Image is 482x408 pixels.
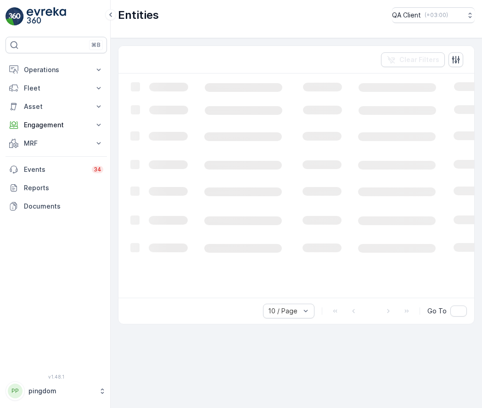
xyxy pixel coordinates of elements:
p: Fleet [24,84,89,93]
p: ( +03:00 ) [425,11,448,19]
p: Engagement [24,120,89,130]
div: PP [8,384,22,398]
a: Events34 [6,160,107,179]
p: Documents [24,202,103,211]
p: pingdom [28,386,94,396]
p: Asset [24,102,89,111]
a: Reports [6,179,107,197]
button: MRF [6,134,107,153]
p: MRF [24,139,89,148]
p: Reports [24,183,103,193]
button: PPpingdom [6,381,107,401]
a: Documents [6,197,107,215]
img: logo_light-DOdMpM7g.png [27,7,66,26]
p: Clear Filters [399,55,439,64]
button: Clear Filters [381,52,445,67]
p: Entities [118,8,159,23]
p: Operations [24,65,89,74]
button: QA Client(+03:00) [392,7,475,23]
span: v 1.48.1 [6,374,107,380]
button: Asset [6,97,107,116]
p: QA Client [392,11,421,20]
p: ⌘B [91,41,101,49]
p: 34 [94,166,101,173]
button: Fleet [6,79,107,97]
img: logo [6,7,24,26]
button: Operations [6,61,107,79]
p: Events [24,165,86,174]
button: Engagement [6,116,107,134]
span: Go To [427,306,447,316]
